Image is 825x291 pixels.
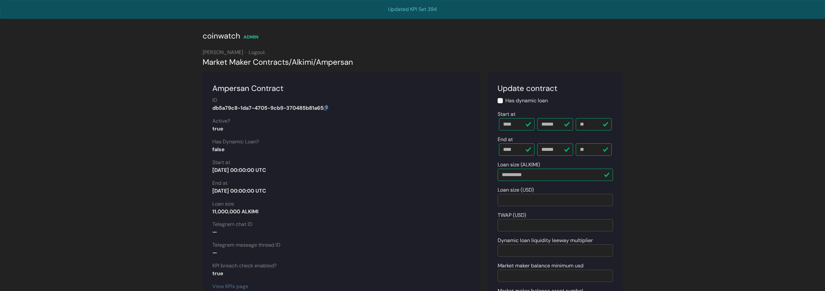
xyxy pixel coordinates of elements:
[498,110,515,118] label: Start at
[212,249,217,256] strong: —
[212,125,223,132] strong: true
[212,187,266,194] strong: [DATE] 00:00:00 UTC
[498,83,613,94] div: Update contract
[203,56,623,68] div: Market Maker Contracts Alkimi Ampersan
[212,167,266,173] strong: [DATE] 00:00:00 UTC
[249,49,265,56] a: Logout
[212,146,225,153] strong: false
[313,57,316,67] span: /
[212,220,253,228] label: Telegram chat ID
[498,161,540,169] label: Loan size (ALKIMI)
[212,208,258,215] strong: 11,000,000 ALKIMI
[212,105,328,111] strong: db5a79c8-1da7-4705-9cb9-370485b81a65
[212,117,230,125] label: Active?
[498,186,534,194] label: Loan size (USD)
[212,159,230,166] label: Start at
[203,49,623,56] div: [PERSON_NAME]
[289,57,292,67] span: /
[498,136,513,143] label: End at
[243,34,258,40] div: ADMIN
[212,138,259,146] label: Has Dynamic Loan?
[498,211,526,219] label: TWAP (USD)
[212,83,470,94] div: Ampersan Contract
[498,237,593,244] label: Dynamic loan liquidity leeway multiplier
[212,262,277,270] label: KPI breach check enabled?
[212,241,280,249] label: Telegram message thread ID
[212,283,248,290] a: View KPIs page
[212,96,217,104] label: ID
[212,229,217,235] strong: —
[212,200,234,208] label: Loan size
[245,49,246,56] span: ·
[505,97,548,105] label: Has dynamic loan
[498,262,583,270] label: Market maker balance minimum usd
[203,30,240,42] div: coinwatch
[203,33,258,40] a: coinwatch ADMIN
[212,270,223,277] strong: true
[212,179,228,187] label: End at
